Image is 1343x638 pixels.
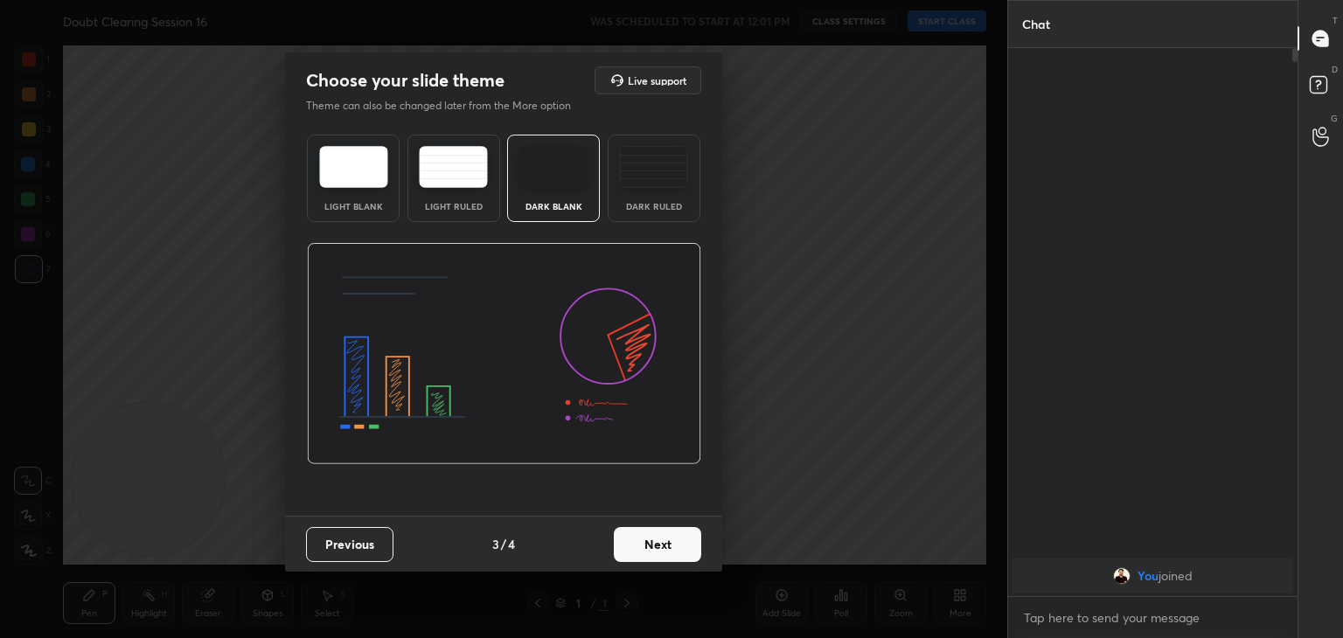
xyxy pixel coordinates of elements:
p: Chat [1008,1,1064,47]
h4: 4 [508,535,515,553]
img: 09770f7dbfa9441c9c3e57e13e3293d5.jpg [1113,567,1131,585]
img: darkThemeBanner.d06ce4a2.svg [307,243,701,465]
p: D [1332,63,1338,76]
div: Dark Blank [518,202,588,211]
span: You [1138,569,1159,583]
img: darkRuledTheme.de295e13.svg [619,146,688,188]
div: Light Ruled [419,202,489,211]
img: darkTheme.f0cc69e5.svg [519,146,588,188]
img: lightRuledTheme.5fabf969.svg [419,146,488,188]
button: Next [614,527,701,562]
div: Light Blank [318,202,388,211]
p: G [1331,112,1338,125]
h4: 3 [492,535,499,553]
span: joined [1159,569,1193,583]
p: T [1333,14,1338,27]
p: Theme can also be changed later from the More option [306,98,589,114]
button: Previous [306,527,393,562]
h2: Choose your slide theme [306,69,504,92]
h5: Live support [628,75,686,86]
div: Dark Ruled [619,202,689,211]
img: lightTheme.e5ed3b09.svg [319,146,388,188]
div: grid [1008,555,1298,597]
h4: / [501,535,506,553]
